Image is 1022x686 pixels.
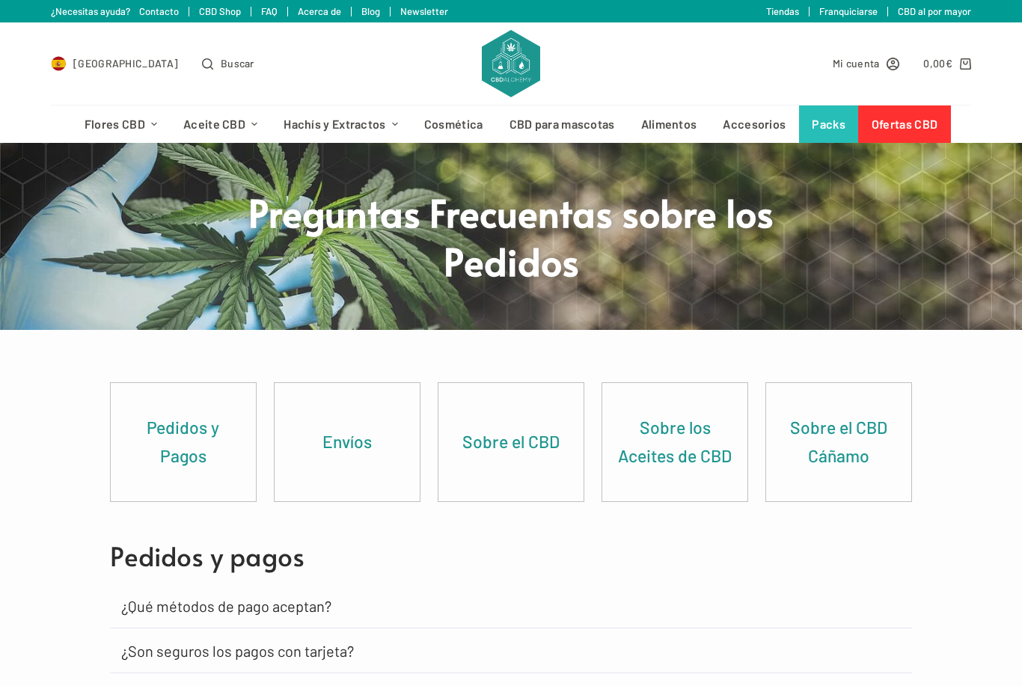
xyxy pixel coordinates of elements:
[110,584,913,628] h3: ¿Qué métodos de pago aceptan?
[766,383,912,501] a: Sobre el CBD Cáñamo
[710,105,799,143] a: Accesorios
[71,105,950,143] nav: Menú de cabecera
[202,55,254,72] button: Abrir formulario de búsqueda
[221,55,254,72] span: Buscar
[898,5,971,17] a: CBD al por mayor
[51,55,178,72] a: Select Country
[298,5,341,17] a: Acerca de
[411,105,496,143] a: Cosmética
[946,57,952,70] span: €
[766,5,799,17] a: Tiendas
[858,105,950,143] a: Ofertas CBD
[73,55,178,72] span: [GEOGRAPHIC_DATA]
[275,383,420,501] a: Envíos
[400,5,448,17] a: Newsletter
[121,598,331,613] a: ¿Qué métodos de pago aceptan?
[819,5,878,17] a: Franquiciarse
[602,383,748,501] a: Sobre los Aceites de CBD
[361,5,380,17] a: Blog
[111,383,257,501] a: Pedidos y Pagos
[230,188,792,285] h1: Preguntas Frecuentas sobre los Pedidos
[923,55,970,72] a: Carro de compra
[799,105,859,143] a: Packs
[923,57,952,70] bdi: 0,00
[121,643,354,658] a: ¿Son seguros los pagos con tarjeta?
[261,5,278,17] a: FAQ
[199,5,241,17] a: CBD Shop
[271,105,411,143] a: Hachís y Extractos
[833,55,900,72] a: Mi cuenta
[51,56,66,71] img: ES Flag
[51,5,179,17] a: ¿Necesitas ayuda? Contacto
[482,30,540,97] img: CBD Alchemy
[171,105,271,143] a: Aceite CBD
[110,628,913,673] h3: ¿Son seguros los pagos con tarjeta?
[628,105,710,143] a: Alimentos
[833,55,880,72] span: Mi cuenta
[110,542,913,569] h2: Pedidos y pagos
[438,383,584,501] a: Sobre el CBD
[71,105,170,143] a: Flores CBD
[496,105,628,143] a: CBD para mascotas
